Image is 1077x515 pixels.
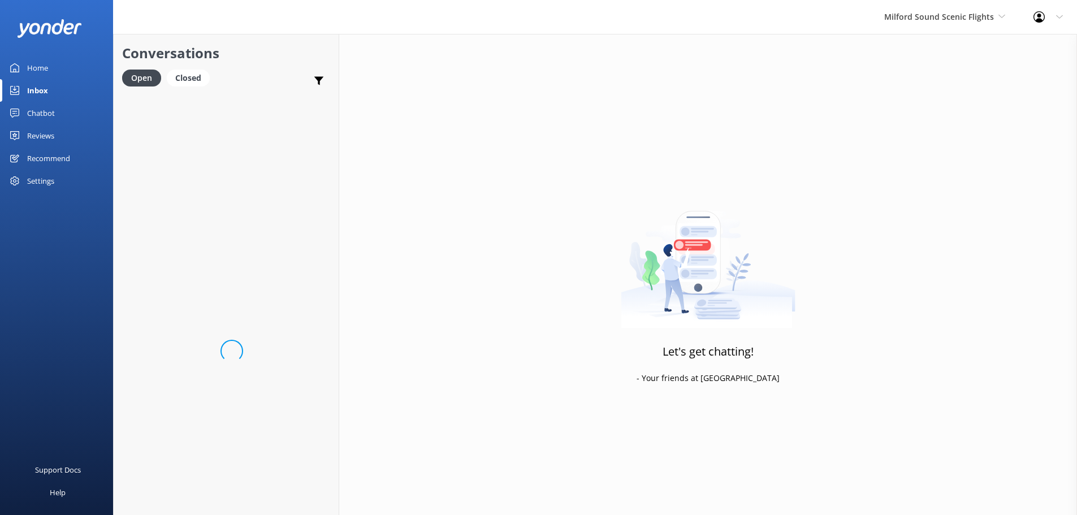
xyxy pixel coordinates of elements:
[167,70,210,86] div: Closed
[122,70,161,86] div: Open
[27,57,48,79] div: Home
[884,11,994,22] span: Milford Sound Scenic Flights
[663,343,754,361] h3: Let's get chatting!
[27,170,54,192] div: Settings
[637,372,780,384] p: - Your friends at [GEOGRAPHIC_DATA]
[122,42,330,64] h2: Conversations
[27,102,55,124] div: Chatbot
[27,79,48,102] div: Inbox
[167,71,215,84] a: Closed
[35,458,81,481] div: Support Docs
[122,71,167,84] a: Open
[17,19,82,38] img: yonder-white-logo.png
[50,481,66,504] div: Help
[27,124,54,147] div: Reviews
[621,187,795,328] img: artwork of a man stealing a conversation from at giant smartphone
[27,147,70,170] div: Recommend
